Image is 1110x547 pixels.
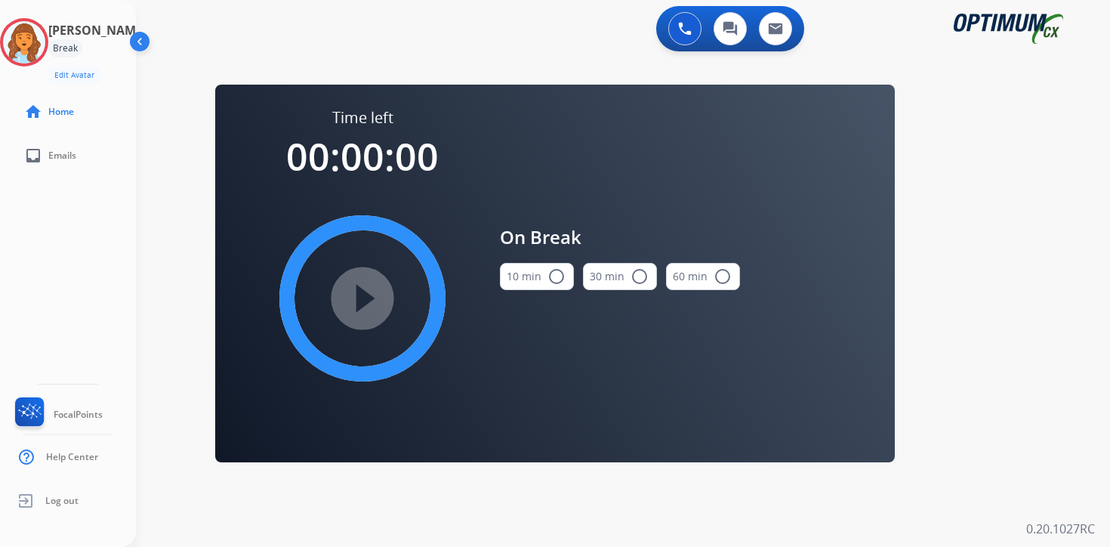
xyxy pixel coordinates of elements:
[48,39,82,57] div: Break
[3,21,45,63] img: avatar
[631,267,649,286] mat-icon: radio_button_unchecked
[48,21,146,39] h3: [PERSON_NAME]
[714,267,732,286] mat-icon: radio_button_unchecked
[48,150,76,162] span: Emails
[666,263,740,290] button: 60 min
[500,224,740,251] span: On Break
[286,131,439,182] span: 00:00:00
[500,263,574,290] button: 10 min
[54,409,103,421] span: FocalPoints
[48,106,74,118] span: Home
[12,397,103,432] a: FocalPoints
[48,66,100,84] button: Edit Avatar
[583,263,657,290] button: 30 min
[1026,520,1095,538] p: 0.20.1027RC
[24,147,42,165] mat-icon: inbox
[547,267,566,286] mat-icon: radio_button_unchecked
[332,107,393,128] span: Time left
[46,451,98,463] span: Help Center
[45,495,79,507] span: Log out
[24,103,42,121] mat-icon: home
